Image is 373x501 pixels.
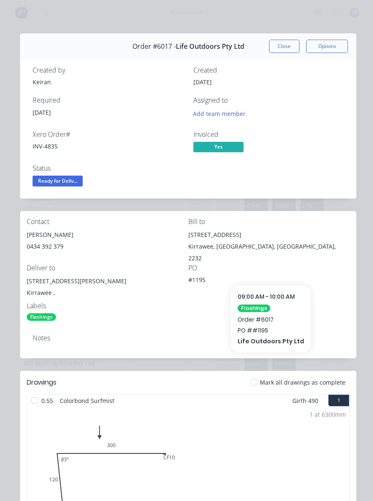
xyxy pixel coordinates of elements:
[33,131,183,138] div: Xero Order #
[260,378,345,387] span: Mark all drawings as complete
[27,229,188,241] div: [PERSON_NAME]
[33,108,51,116] span: [DATE]
[310,410,346,419] div: 1 at 6300mm
[33,334,344,342] div: Notes
[306,40,348,53] button: Options
[193,131,344,138] div: Invoiced
[33,142,183,151] div: INV-4835
[176,43,244,50] span: Life Outdoors Pty Ltd
[33,66,183,74] div: Created by
[188,241,350,264] div: Kirrawee, [GEOGRAPHIC_DATA], [GEOGRAPHIC_DATA], 2232
[292,395,318,407] span: Girth 490
[188,264,350,272] div: PO
[193,96,344,104] div: Assigned to
[132,43,176,50] span: Order #6017 -
[56,395,118,407] span: Colorbond Surfmist
[188,218,350,226] div: Bill to
[27,241,188,252] div: 0434 392 379
[193,108,250,119] button: Add team member
[193,142,244,152] span: Yes
[27,218,188,226] div: Contact
[33,176,83,188] button: Ready for Deliv...
[188,108,250,119] button: Add team member
[27,264,188,272] div: Deliver to
[38,395,56,407] span: 0.55
[188,229,350,264] div: [STREET_ADDRESS]Kirrawee, [GEOGRAPHIC_DATA], [GEOGRAPHIC_DATA], 2232
[188,229,350,241] div: [STREET_ADDRESS]
[193,78,212,86] span: [DATE]
[193,66,344,74] div: Created
[27,378,56,388] div: Drawings
[33,176,83,186] span: Ready for Deliv...
[27,229,188,256] div: [PERSON_NAME]0434 392 379
[33,164,183,172] div: Status
[27,287,188,299] div: Kirrawee ,
[328,395,349,406] button: 1
[33,96,183,104] div: Required
[33,78,183,86] div: Keiran
[27,275,188,287] div: [STREET_ADDRESS][PERSON_NAME]
[27,302,188,310] div: Labels
[27,313,56,321] div: Flashings
[269,40,299,53] button: Close
[188,275,293,287] div: #1195
[27,275,188,302] div: [STREET_ADDRESS][PERSON_NAME]Kirrawee ,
